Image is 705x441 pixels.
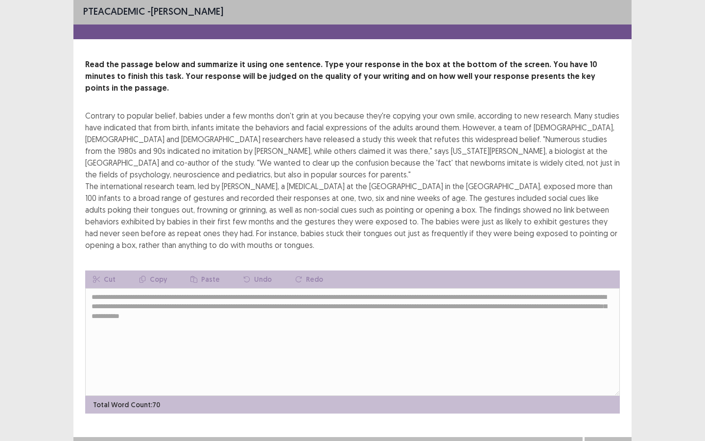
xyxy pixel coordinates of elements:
[287,270,331,288] button: Redo
[235,270,280,288] button: Undo
[131,270,175,288] button: Copy
[83,5,145,17] span: PTE academic
[85,59,620,94] p: Read the passage below and summarize it using one sentence. Type your response in the box at the ...
[93,400,160,410] p: Total Word Count: 70
[183,270,228,288] button: Paste
[85,110,620,251] div: Contrary to popular belief, babies under a few months don't grin at you because they're copying y...
[85,270,123,288] button: Cut
[83,4,223,19] p: - [PERSON_NAME]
